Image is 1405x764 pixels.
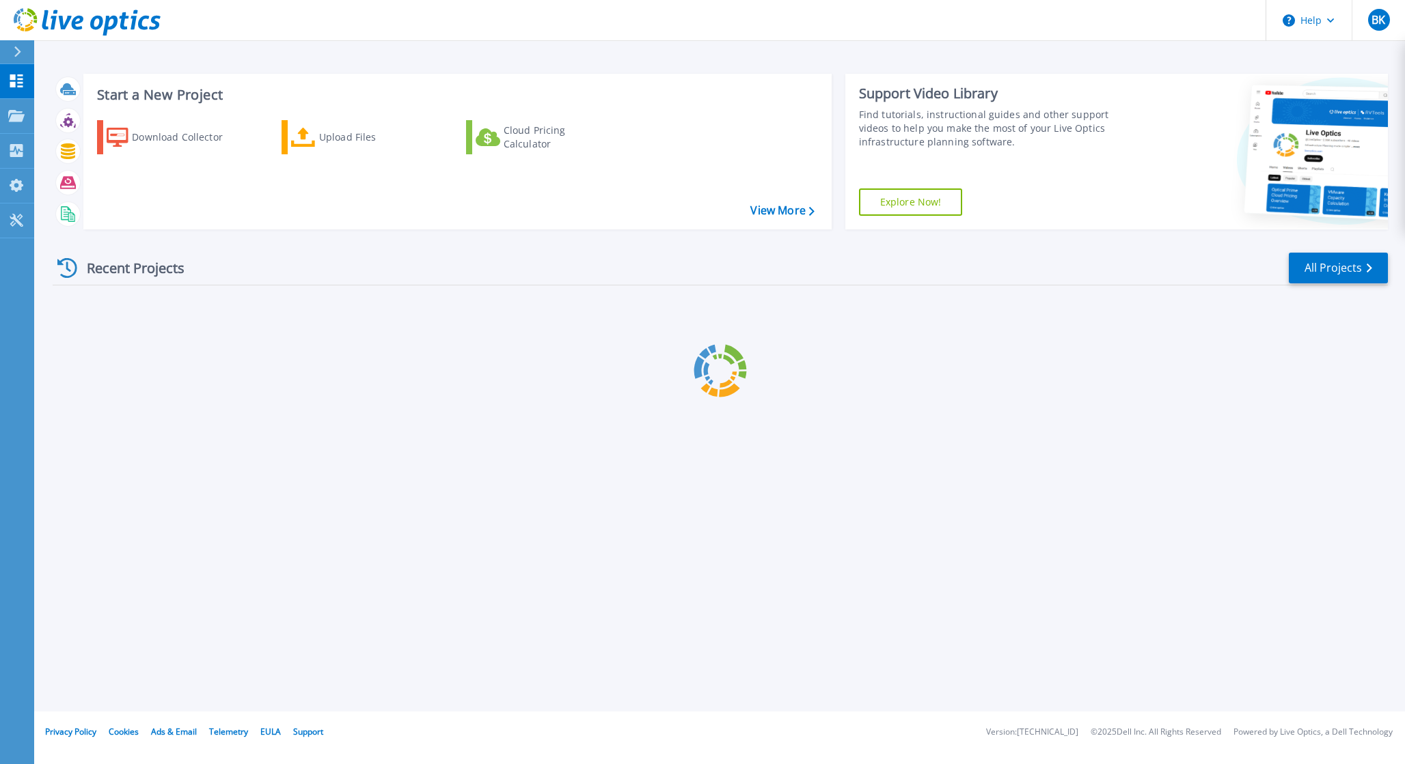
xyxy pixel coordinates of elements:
[109,726,139,737] a: Cookies
[132,124,241,151] div: Download Collector
[97,120,249,154] a: Download Collector
[466,120,618,154] a: Cloud Pricing Calculator
[750,204,814,217] a: View More
[53,251,203,285] div: Recent Projects
[1233,728,1393,737] li: Powered by Live Optics, a Dell Technology
[1372,14,1385,25] span: BK
[282,120,434,154] a: Upload Files
[293,726,323,737] a: Support
[97,87,814,102] h3: Start a New Project
[1289,253,1388,283] a: All Projects
[260,726,281,737] a: EULA
[504,124,613,151] div: Cloud Pricing Calculator
[859,188,963,216] a: Explore Now!
[859,108,1136,149] div: Find tutorials, instructional guides and other support videos to help you make the most of your L...
[45,726,96,737] a: Privacy Policy
[209,726,248,737] a: Telemetry
[986,728,1078,737] li: Version: [TECHNICAL_ID]
[859,85,1136,102] div: Support Video Library
[151,726,197,737] a: Ads & Email
[1091,728,1221,737] li: © 2025 Dell Inc. All Rights Reserved
[319,124,428,151] div: Upload Files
